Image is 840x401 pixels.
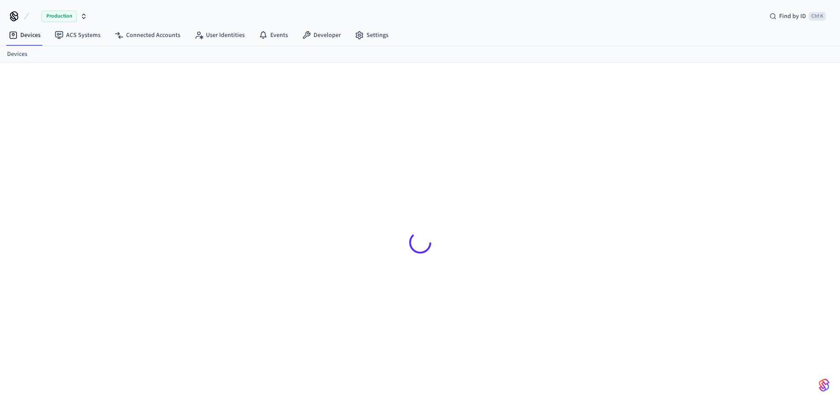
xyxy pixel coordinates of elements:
a: Developer [295,27,348,43]
a: Devices [7,50,27,59]
a: Events [252,27,295,43]
a: Settings [348,27,396,43]
img: SeamLogoGradient.69752ec5.svg [819,378,829,392]
span: Ctrl K [809,12,826,21]
a: Devices [2,27,48,43]
a: User Identities [187,27,252,43]
span: Find by ID [779,12,806,21]
a: Connected Accounts [108,27,187,43]
div: Find by IDCtrl K [762,8,833,24]
a: ACS Systems [48,27,108,43]
span: Production [41,11,77,22]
